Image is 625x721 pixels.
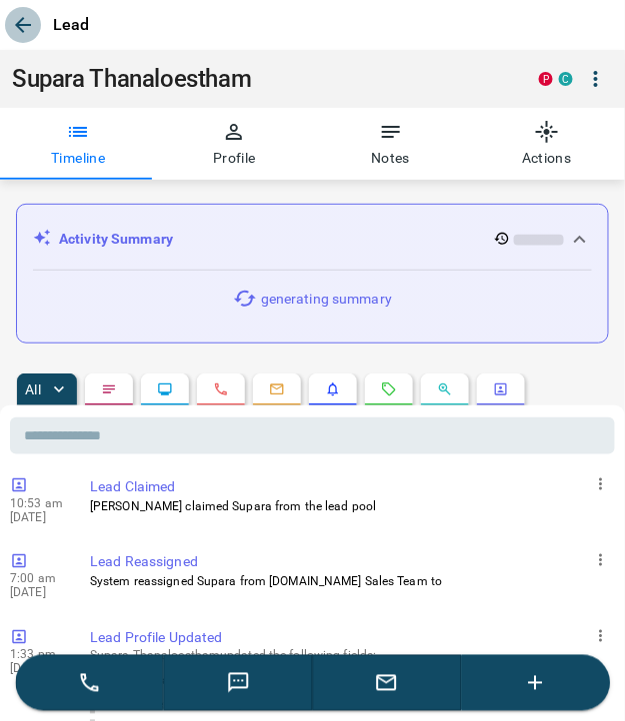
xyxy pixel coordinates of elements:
p: Lead Profile Updated [90,628,607,649]
p: 1:33 pm [10,648,70,662]
p: [DATE] [10,662,70,676]
svg: Emails [269,381,285,397]
svg: Requests [381,381,397,397]
svg: Calls [213,381,229,397]
button: Profile [156,108,312,180]
p: 7:00 am [10,572,70,586]
p: [DATE] [10,510,70,524]
svg: Listing Alerts [325,381,341,397]
svg: Lead Browsing Activity [157,381,173,397]
p: [PERSON_NAME] claimed Supara from the lead pool [90,497,607,515]
button: Notes [313,108,469,180]
p: generating summary [261,289,392,310]
p: Activity Summary [59,229,173,250]
p: All [25,382,41,396]
p: System reassigned Supara from [DOMAIN_NAME] Sales Team to [90,573,607,591]
svg: Notes [101,381,117,397]
p: 10:53 am [10,496,70,510]
p: Lead Reassigned [90,552,607,573]
div: property.ca [539,72,553,86]
h1: Supara Thanaloestham [12,65,509,93]
svg: Opportunities [437,381,453,397]
button: Actions [469,108,625,180]
div: Activity Summary [33,221,592,258]
svg: Agent Actions [493,381,509,397]
p: Supara Thanaloestham updated the following fields: [90,649,607,663]
p: [DATE] [10,586,70,600]
p: Lead [53,13,90,37]
div: condos.ca [559,72,573,86]
p: Lead Claimed [90,476,607,497]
